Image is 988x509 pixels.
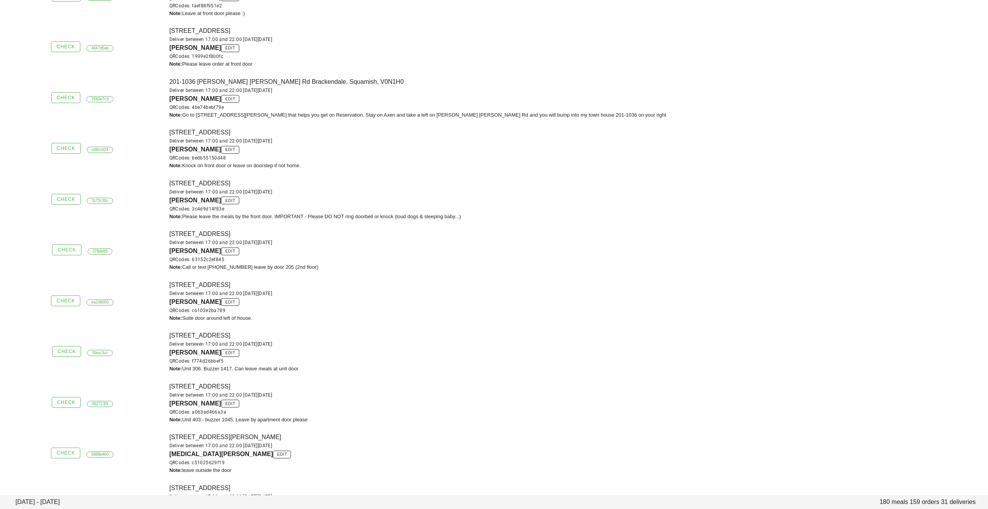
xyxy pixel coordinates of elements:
span: Check [57,400,75,405]
span: 3c72c39c [92,198,108,204]
button: Check [51,194,80,205]
div: Deliver between 17:00 and 22:00 [DATE][DATE] [169,36,983,43]
span: [PERSON_NAME] [169,197,221,204]
span: [MEDICAL_DATA][PERSON_NAME] [169,451,273,457]
div: [STREET_ADDRESS] [165,225,988,276]
div: Deliver between 17:00 and 22:00 [DATE][DATE] [169,137,983,145]
span: [PERSON_NAME] [169,248,221,254]
div: Deliver between 17:00 and 22:00 [DATE][DATE] [169,391,983,399]
a: edit [221,298,239,306]
b: Note: [169,264,182,270]
button: Check [51,92,80,103]
div: [STREET_ADDRESS][PERSON_NAME] [165,428,988,479]
div: [STREET_ADDRESS] [165,326,988,377]
span: Check [57,146,75,151]
div: 201-1036 [PERSON_NAME] [PERSON_NAME] Rd Brackendale, Squamish, V0N1H0 [165,73,988,124]
b: Note: [169,61,182,67]
a: edit [221,95,239,103]
div: QRCodes: 3c4d9d14f83e [169,205,983,213]
div: Please leave order at front door [169,60,983,68]
a: edit [221,197,239,204]
button: Check [51,143,80,154]
b: Note: [169,112,182,118]
span: 37fbfe88 [93,249,108,254]
span: [PERSON_NAME] [169,299,221,305]
span: Check [57,349,76,354]
div: Deliver between 17:00 and 22:00 [DATE][DATE] [169,340,983,348]
a: edit [273,451,291,458]
span: edit [225,402,235,406]
div: Please leave the meals by the front door. IMPORTANT - Please DO NOT ring doorbell or knock (loud ... [169,213,983,221]
div: QRCodes: c51025629f19 [169,459,983,467]
div: Leave at front door please :) [169,10,983,17]
span: [PERSON_NAME] [169,349,221,356]
div: QRCodes: f774d26bbef5 [169,357,983,365]
div: Deliver between 17:00 and 22:00 [DATE][DATE] [169,290,983,297]
span: edit [277,452,287,456]
span: edit [225,46,235,50]
div: QRCodes: bedb55150d48 [169,154,983,162]
span: edit [225,300,235,304]
span: Check [57,197,75,202]
button: Check [52,346,81,357]
div: QRCodes: a063ad466a3a [169,408,983,416]
a: edit [221,248,239,255]
div: [STREET_ADDRESS] [165,22,988,73]
button: Check [51,295,80,306]
div: Call or text [PHONE_NUMBER] leave by door 205 (2nd floor) [169,263,983,271]
div: Deliver between 17:00 and 22:00 [DATE][DATE] [169,239,983,246]
span: ea206050 [91,300,109,305]
div: QRCodes: 4be74bebf79e [169,103,983,111]
b: Note: [169,10,182,16]
span: 5888b460 [91,452,109,457]
span: [PERSON_NAME] [169,95,221,102]
span: 4647d5ab [91,46,109,51]
span: Check [56,298,75,304]
div: leave outside the door [169,467,983,474]
span: 7660e7c3 [91,97,108,102]
span: 5facc3cc [92,350,107,356]
div: Knock on front door or leave on doorstep if not home. [169,162,983,170]
div: Go to [STREET_ADDRESS][PERSON_NAME] that helps you get on Reservation. Stay on Axen and take a le... [169,111,983,119]
div: Deliver between 17:00 and 22:00 [DATE][DATE] [169,87,983,94]
span: [PERSON_NAME] [169,146,221,153]
span: Check [56,450,75,456]
b: Note: [169,366,182,372]
div: [STREET_ADDRESS] [165,123,988,174]
div: Deliver between 17:00 and 22:00 [DATE][DATE] [169,188,983,196]
span: [PERSON_NAME] [169,400,221,407]
span: edit [225,97,235,101]
div: QRCodes: c6102e2ba789 [169,307,983,314]
a: edit [221,349,239,357]
div: [STREET_ADDRESS] [165,276,988,327]
b: Note: [169,214,182,219]
span: Check [56,95,75,100]
div: QRCodes: 63152c2ef845 [169,256,983,263]
span: Check [56,44,75,49]
span: [PERSON_NAME] [169,44,221,51]
a: edit [221,400,239,407]
b: Note: [169,467,182,473]
div: Unit 306. Buzzer 1417. Can leave meals at unit door [169,365,983,373]
div: Suite door around left of house. [169,314,983,322]
button: Check [52,244,81,255]
a: edit [221,146,239,154]
div: Deliver between 17:00 and 22:00 [DATE][DATE] [169,493,983,501]
span: edit [225,148,235,152]
b: Note: [169,163,182,168]
a: edit [221,44,239,52]
button: Check [52,397,81,408]
div: [STREET_ADDRESS] [165,377,988,428]
button: Check [51,448,80,458]
b: Note: [169,417,182,422]
div: Deliver between 17:00 and 22:00 [DATE][DATE] [169,442,983,450]
div: QRCodes: 1999e2f800fc [169,53,983,60]
span: cd8cc424 [92,147,108,153]
div: [STREET_ADDRESS] [165,174,988,225]
span: Check [58,247,76,253]
span: 0627130f [92,401,108,407]
button: Check [51,41,80,52]
span: edit [225,199,235,203]
span: edit [225,249,235,253]
b: Note: [169,315,182,321]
